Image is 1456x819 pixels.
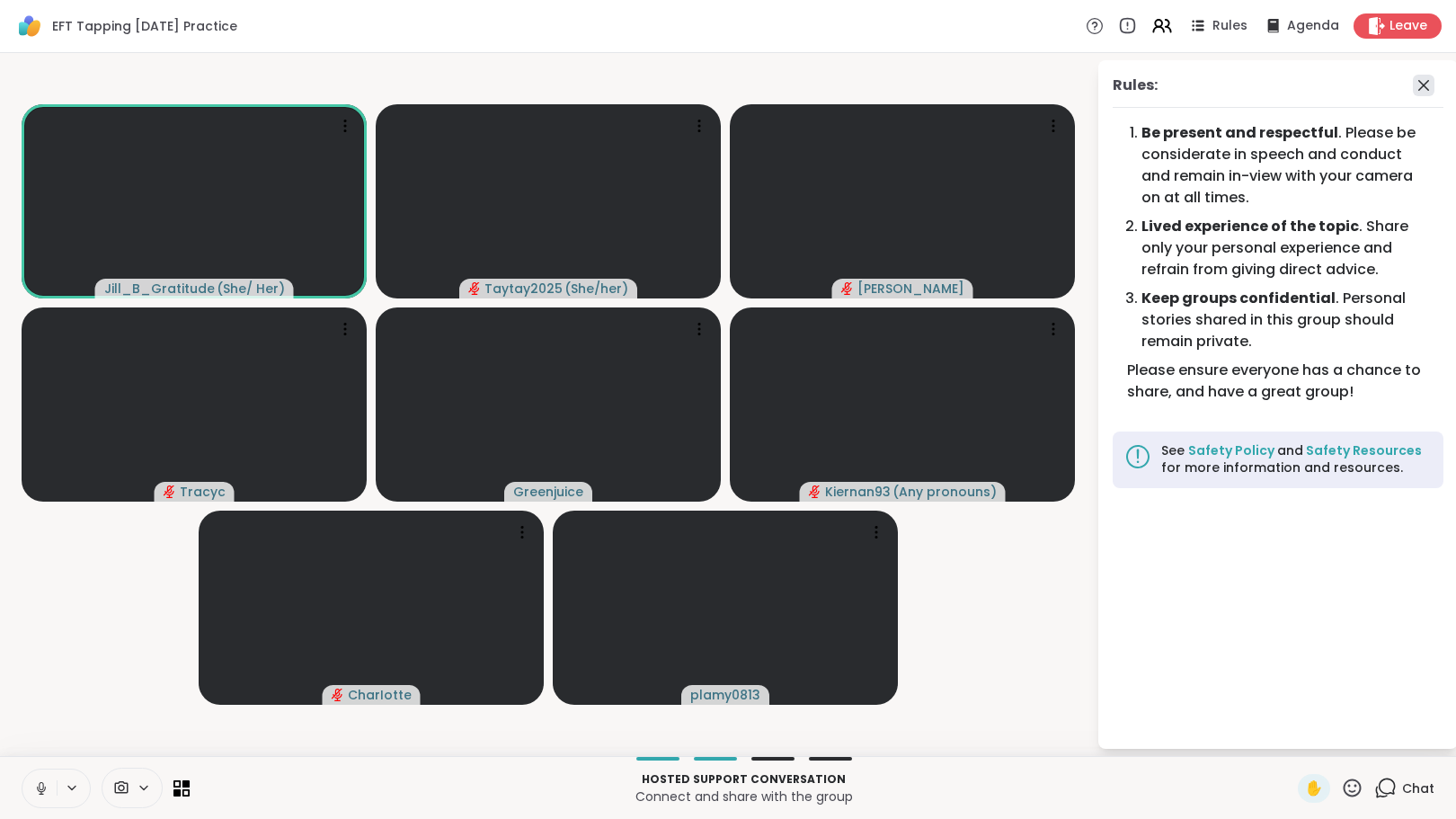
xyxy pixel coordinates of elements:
[1113,75,1158,96] div: Rules:
[892,483,997,501] span: ( Any pronouns )
[841,282,854,295] span: audio-muted
[217,280,285,298] span: ( She/ Her )
[180,483,226,501] span: Tracyc
[484,280,563,298] span: Taytay2025
[1161,442,1433,477] div: See and for more information and resources.
[1141,288,1336,308] b: Keep groups confidential
[14,11,45,41] img: ShareWell Logomark
[857,280,964,298] span: [PERSON_NAME]
[52,17,237,35] span: EFT Tapping [DATE] Practice
[1141,122,1338,143] b: Be present and respectful
[1141,288,1429,352] li: . Personal stories shared in this group should remain private.
[348,686,412,704] span: CharIotte
[809,485,821,498] span: audio-muted
[825,483,891,501] span: Kiernan93
[1127,360,1429,403] div: Please ensure everyone has a chance to share, and have a great group!
[1303,441,1422,459] a: Safety Resources
[1305,778,1323,799] span: ✋
[104,280,215,298] span: Jill_B_Gratitude
[1287,17,1339,35] span: Agenda
[1141,216,1429,280] li: . Share only your personal experience and refrain from giving direct advice.
[564,280,628,298] span: ( She/her )
[200,771,1287,788] p: Hosted support conversation
[1141,122,1429,209] li: . Please be considerate in speech and conduct and remain in-view with your camera on at all times.
[164,485,176,498] span: audio-muted
[468,282,481,295] span: audio-muted
[1141,216,1359,236] b: Lived experience of the topic
[1212,17,1247,35] span: Rules
[1402,779,1434,797] span: Chat
[332,689,344,701] span: audio-muted
[1188,441,1277,459] a: Safety Policy
[690,686,760,704] span: plamy0813
[1389,17,1427,35] span: Leave
[200,788,1287,806] p: Connect and share with the group
[513,483,583,501] span: Greenjuice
